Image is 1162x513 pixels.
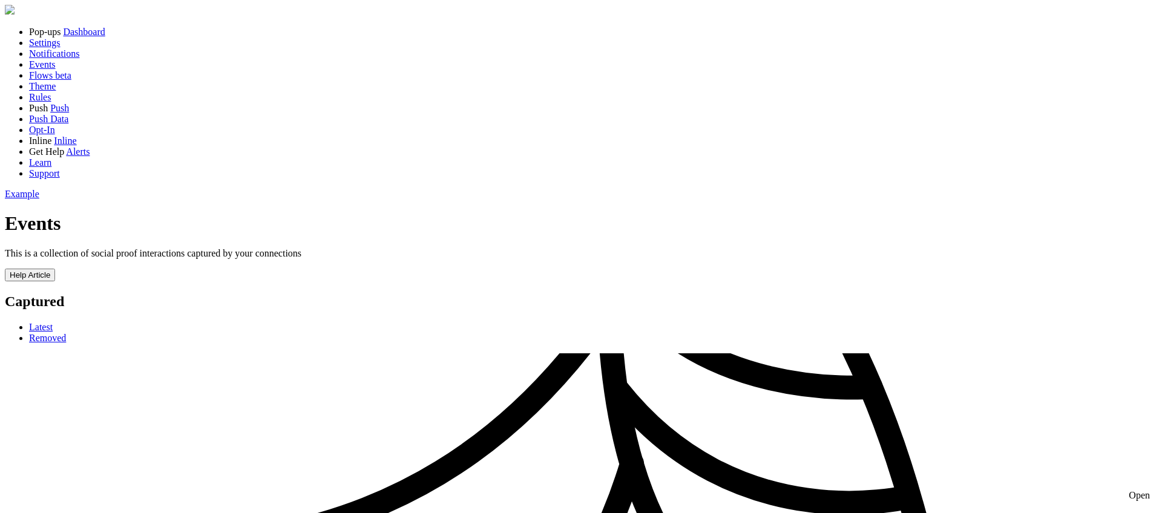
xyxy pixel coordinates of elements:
[29,70,53,80] span: Flows
[29,70,71,80] a: Flows beta
[5,248,1157,259] p: This is a collection of social proof interactions captured by your connections
[29,146,64,157] span: Get Help
[29,27,61,37] span: Pop-ups
[29,114,68,124] a: Push Data
[5,189,39,199] a: Example
[63,27,105,37] a: Dashboard
[29,136,51,146] span: Inline
[29,125,55,135] a: Opt-In
[29,333,66,343] a: Removed
[1129,490,1150,501] div: Open
[29,103,48,113] span: Push
[50,103,69,113] a: Push
[29,38,61,48] a: Settings
[29,92,51,102] a: Rules
[29,322,53,332] a: Latest
[29,157,51,168] a: Learn
[29,48,80,59] a: Notifications
[5,212,1157,235] h1: Events
[5,269,55,281] button: Help Article
[5,293,1157,310] h2: Captured
[29,168,60,178] a: Support
[66,146,90,157] a: Alerts
[29,81,56,91] a: Theme
[5,5,15,15] img: fomo-relay-logo-orange.svg
[55,70,71,80] span: beta
[54,136,76,146] a: Inline
[29,59,56,70] a: Events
